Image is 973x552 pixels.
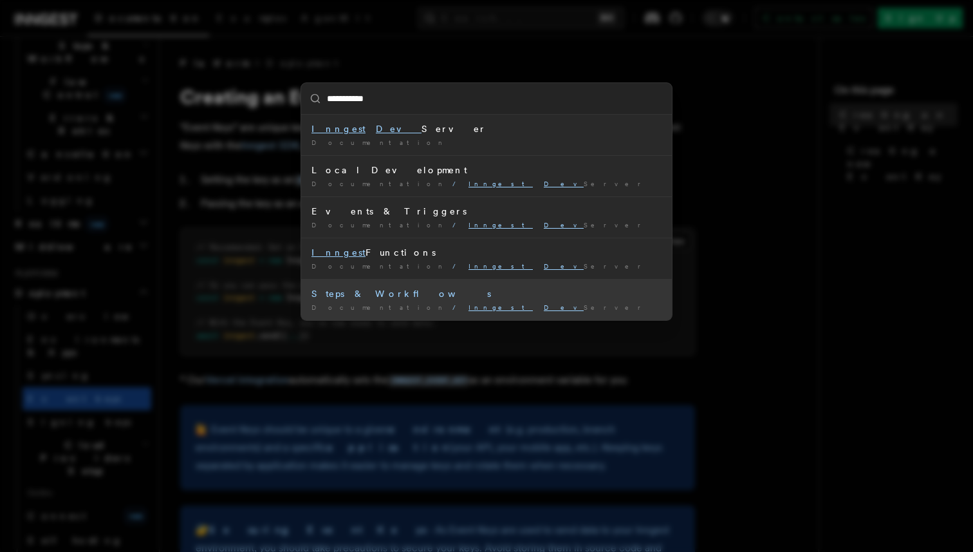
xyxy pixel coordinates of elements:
span: / [452,262,463,270]
span: Documentation [311,221,447,229]
span: Documentation [311,138,447,146]
span: Server [468,180,649,187]
mark: Inngest [468,221,533,229]
span: / [452,303,463,311]
div: Server [311,122,662,135]
div: Events & Triggers [311,205,662,218]
mark: Inngest [311,124,366,134]
div: Local Development [311,164,662,176]
span: Server [468,303,649,311]
span: Server [468,221,649,229]
span: / [452,221,463,229]
span: Server [468,262,649,270]
div: Steps & Workflows [311,287,662,300]
mark: Dev [376,124,422,134]
span: Documentation [311,180,447,187]
div: Functions [311,246,662,259]
mark: Dev [544,180,584,187]
mark: Inngest [468,262,533,270]
mark: Dev [544,221,584,229]
mark: Dev [544,262,584,270]
span: Documentation [311,303,447,311]
mark: Inngest [468,180,533,187]
mark: Inngest [311,247,366,258]
mark: Dev [544,303,584,311]
mark: Inngest [468,303,533,311]
span: / [452,180,463,187]
span: Documentation [311,262,447,270]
